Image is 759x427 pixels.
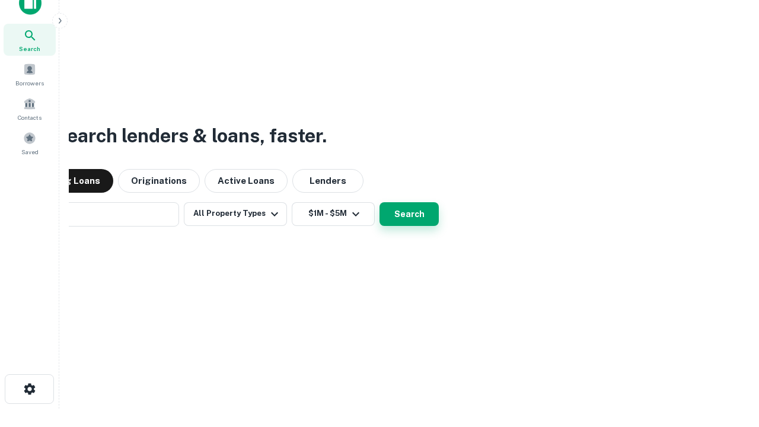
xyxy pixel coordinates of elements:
[21,147,39,157] span: Saved
[184,202,287,226] button: All Property Types
[19,44,40,53] span: Search
[4,127,56,159] a: Saved
[292,202,375,226] button: $1M - $5M
[700,332,759,389] iframe: Chat Widget
[54,122,327,150] h3: Search lenders & loans, faster.
[4,58,56,90] a: Borrowers
[118,169,200,193] button: Originations
[379,202,439,226] button: Search
[205,169,288,193] button: Active Loans
[4,93,56,125] a: Contacts
[292,169,363,193] button: Lenders
[4,24,56,56] a: Search
[15,78,44,88] span: Borrowers
[18,113,42,122] span: Contacts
